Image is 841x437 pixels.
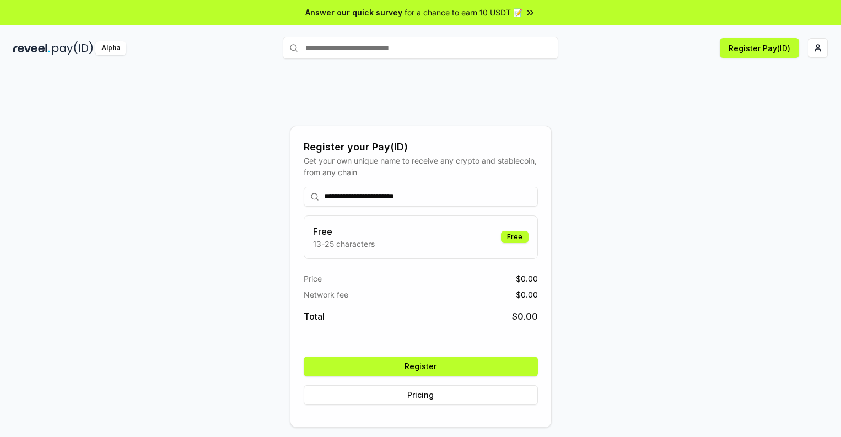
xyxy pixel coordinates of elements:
[516,273,538,284] span: $ 0.00
[516,289,538,300] span: $ 0.00
[313,225,375,238] h3: Free
[501,231,529,243] div: Free
[304,289,348,300] span: Network fee
[304,139,538,155] div: Register your Pay(ID)
[304,310,325,323] span: Total
[305,7,402,18] span: Answer our quick survey
[304,385,538,405] button: Pricing
[95,41,126,55] div: Alpha
[13,41,50,55] img: reveel_dark
[304,273,322,284] span: Price
[512,310,538,323] span: $ 0.00
[720,38,799,58] button: Register Pay(ID)
[304,155,538,178] div: Get your own unique name to receive any crypto and stablecoin, from any chain
[313,238,375,250] p: 13-25 characters
[52,41,93,55] img: pay_id
[304,357,538,376] button: Register
[405,7,522,18] span: for a chance to earn 10 USDT 📝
